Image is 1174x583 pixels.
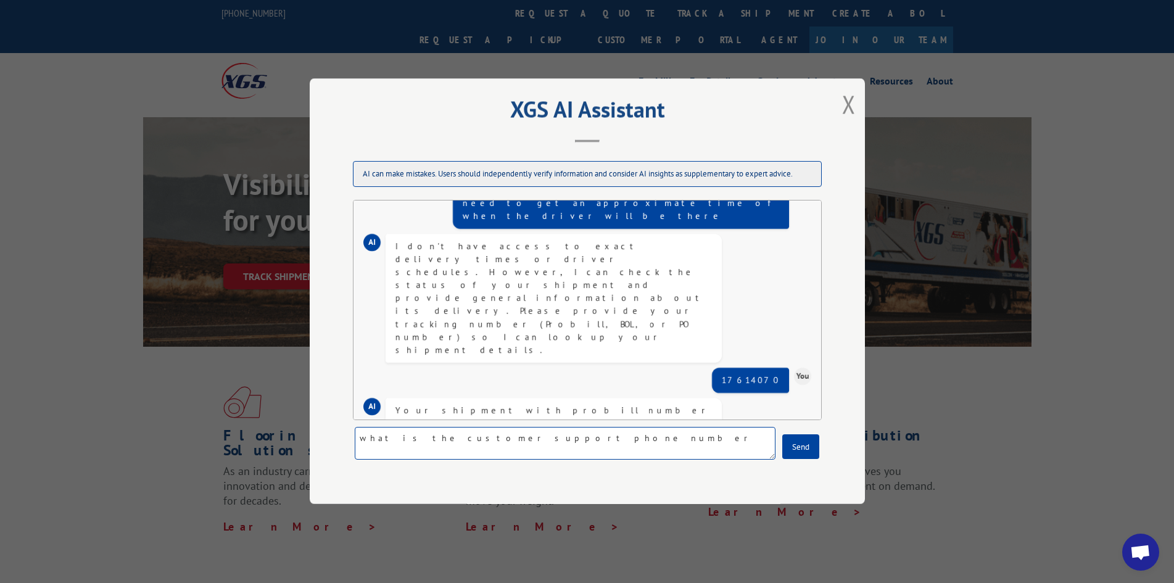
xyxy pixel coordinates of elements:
[355,428,775,460] textarea: what is the customer support phone numbe
[1122,534,1159,571] div: Open chat
[363,234,381,251] div: AI
[395,240,712,357] div: I don't have access to exact delivery times or driver schedules. However, I can check the status ...
[722,374,779,387] div: 17614070
[463,184,779,223] div: i'm expecting a delivery [DATE] and i need to get an approximate time of when the driver will be ...
[794,368,811,385] div: You
[363,398,381,415] div: AI
[842,88,856,120] button: Close modal
[341,101,834,124] h2: XGS AI Assistant
[353,162,822,188] div: AI can make mistakes. Users should independently verify information and consider AI insights as s...
[782,435,819,460] button: Send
